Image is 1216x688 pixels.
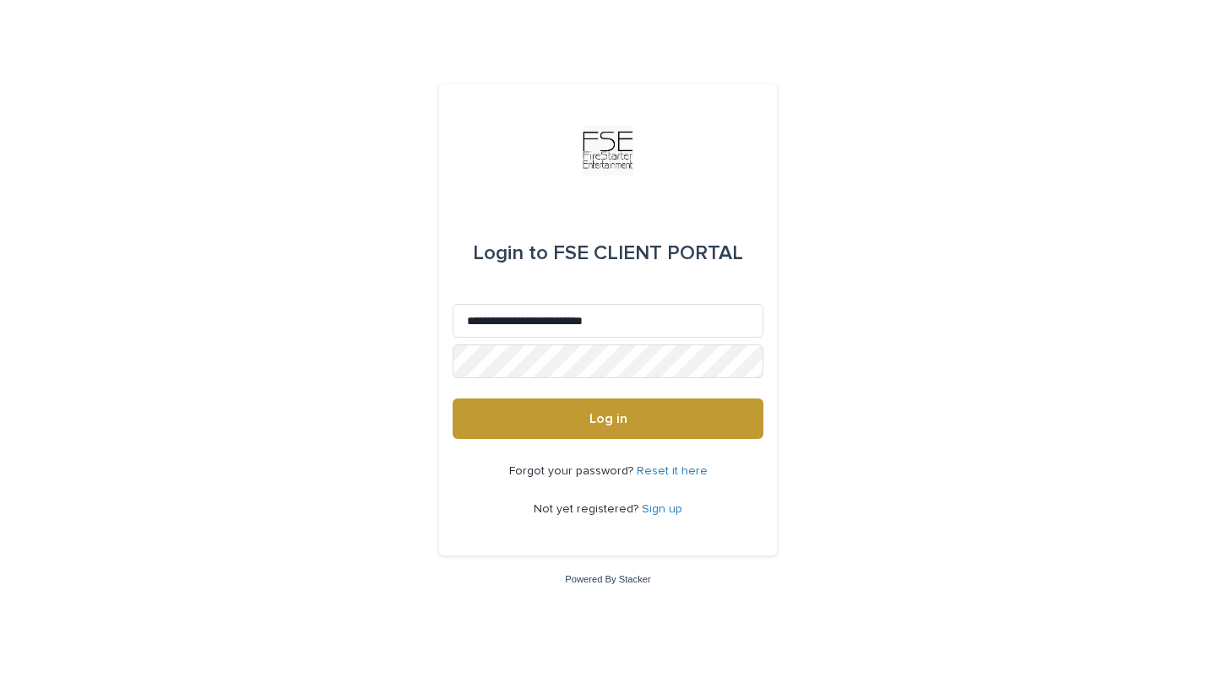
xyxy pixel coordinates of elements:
[565,574,650,584] a: Powered By Stacker
[637,465,708,477] a: Reset it here
[473,243,548,263] span: Login to
[453,398,763,439] button: Log in
[534,503,642,515] span: Not yet registered?
[583,125,633,176] img: Km9EesSdRbS9ajqhBzyo
[473,230,743,277] div: FSE CLIENT PORTAL
[509,465,637,477] span: Forgot your password?
[642,503,682,515] a: Sign up
[589,412,627,425] span: Log in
